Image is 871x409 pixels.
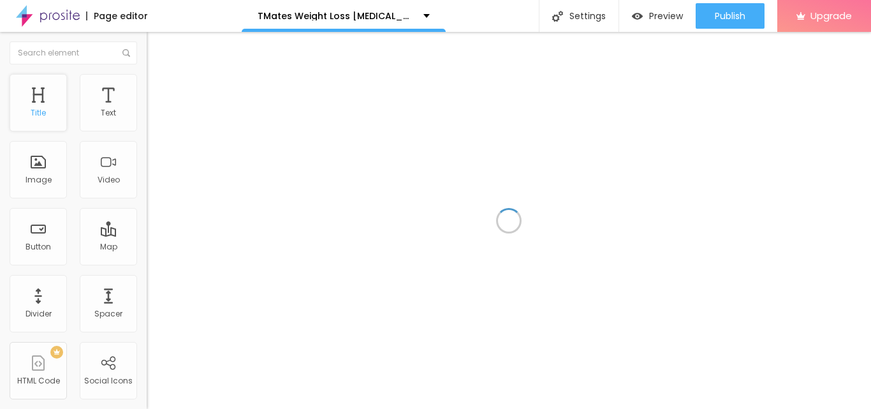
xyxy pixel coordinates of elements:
span: Preview [649,11,683,21]
img: Icone [552,11,563,22]
div: Video [98,175,120,184]
div: Map [100,242,117,251]
span: Publish [715,11,745,21]
div: Divider [26,309,52,318]
div: Image [26,175,52,184]
div: HTML Code [17,376,60,385]
input: Search element [10,41,137,64]
p: TMates Weight Loss [MEDICAL_DATA] Reviews [258,11,414,20]
div: Social Icons [84,376,133,385]
div: Page editor [86,11,148,20]
div: Text [101,108,116,117]
div: Title [31,108,46,117]
img: Icone [122,49,130,57]
button: Preview [619,3,696,29]
button: Publish [696,3,765,29]
span: Upgrade [810,10,852,21]
img: view-1.svg [632,11,643,22]
div: Spacer [94,309,122,318]
div: Button [26,242,51,251]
